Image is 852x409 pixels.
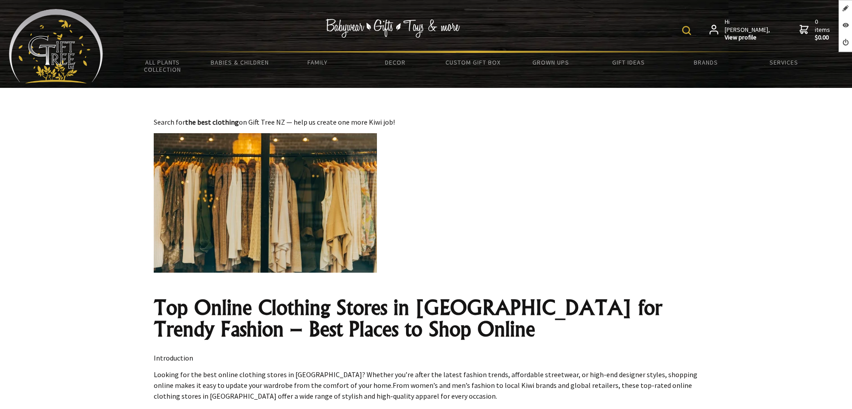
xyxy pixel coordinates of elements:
a: Babies & Children [201,53,279,72]
a: Custom Gift Box [434,53,512,72]
p: Introduction [154,352,699,363]
span: 0 items [815,17,832,42]
p: Search for on Gift Tree NZ — help us create one more Kiwi job! [154,117,699,127]
strong: View profile [725,34,771,42]
a: Grown Ups [512,53,589,72]
a: Family [279,53,356,72]
img: Babywear - Gifts - Toys & more [325,19,460,38]
a: Gift Ideas [589,53,667,72]
a: Services [745,53,822,72]
a: 0 items$0.00 [800,18,832,42]
img: Babyware - Gifts - Toys and more... [9,9,103,83]
a: Hi [PERSON_NAME],View profile [709,18,771,42]
strong: the best clothing [185,117,239,126]
img: product search [682,26,691,35]
a: Brands [667,53,745,72]
strong: Top Online Clothing Stores in [GEOGRAPHIC_DATA] for Trendy Fashion – Best Places to Shop Online [154,295,662,341]
strong: $0.00 [815,34,832,42]
a: All Plants Collection [124,53,201,79]
a: Decor [356,53,434,72]
p: Looking for the best online clothing stores in [GEOGRAPHIC_DATA]? Whether you’re after the latest... [154,369,699,401]
span: Hi [PERSON_NAME], [725,18,771,42]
